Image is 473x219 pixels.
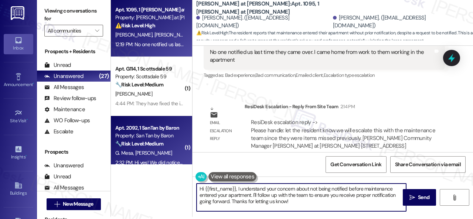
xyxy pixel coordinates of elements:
span: Send [418,194,429,201]
span: Emailed client , [296,72,323,78]
div: All Messages [44,83,84,91]
div: Apt. 1095, 1 [PERSON_NAME] at [PERSON_NAME] [115,6,184,14]
a: Insights • [4,143,33,163]
div: Escalate [44,128,73,136]
i:  [95,28,99,34]
div: Tagged as: [204,70,445,81]
div: Email escalation reply [210,119,239,143]
div: Unread [44,61,71,69]
span: • [33,81,34,86]
span: [PERSON_NAME] [154,31,191,38]
strong: 🔧 Risk Level: Medium [115,140,163,147]
a: Buildings [4,179,33,199]
span: Escalation type escalation [324,72,375,78]
div: No one notified us last time they came over. I came home from work to them working in the apartment [210,48,433,64]
div: Prospects [37,148,110,156]
label: Viewing conversations for [44,5,103,25]
button: New Message [47,198,101,210]
div: Property: Scottsdale 59 [115,73,184,81]
div: ResiDesk escalation reply -> Please handle: let the resident know we will escalate this with the ... [251,119,435,150]
strong: ⚠️ Risk Level: High [115,22,155,29]
div: Unanswered [44,72,84,80]
input: All communities [48,25,91,37]
span: Bad experience , [225,72,255,78]
div: Prospects + Residents [37,48,110,55]
a: Inbox [4,34,33,54]
span: : The resident reports that maintenance entered their apartment without prior notification, despi... [196,29,473,45]
span: Share Conversation via email [395,161,461,168]
div: Property: [PERSON_NAME] at [PERSON_NAME] [115,14,184,21]
span: [PERSON_NAME] [115,90,152,97]
div: Maintenance [44,106,85,113]
span: Get Conversation Link [330,161,381,168]
span: [PERSON_NAME] [135,150,172,156]
div: Apt. G114, 1 Scottsdale 59 [115,65,184,73]
i:  [54,201,60,207]
button: Share Conversation via email [390,156,466,173]
strong: ⚠️ Risk Level: High [196,30,228,36]
div: [PERSON_NAME]. ([EMAIL_ADDRESS][DOMAIN_NAME]) [333,14,468,30]
div: Property: San Tan by Baron [115,132,184,140]
span: Bad communication , [255,72,296,78]
button: Send [403,189,436,206]
span: [PERSON_NAME] [115,31,154,38]
span: • [27,117,28,122]
a: Site Visit • [4,107,33,127]
div: All Messages [44,184,84,192]
span: New Message [63,200,93,208]
div: ResiDesk Escalation - Reply From Site Team [245,103,445,113]
div: Unanswered [44,162,84,170]
span: • [25,153,27,158]
button: Get Conversation Link [326,156,386,173]
img: ResiDesk Logo [11,6,26,20]
div: 2:14 PM [338,103,355,110]
strong: 🔧 Risk Level: Medium [115,81,163,88]
div: WO Follow-ups [44,117,90,124]
i:  [409,195,415,201]
div: 12:19 PM: No one notified us last time they came over. I came home from work to them working in t... [115,41,353,48]
div: [PERSON_NAME]. ([EMAIL_ADDRESS][DOMAIN_NAME]) [196,14,331,30]
div: Apt. 2092, 1 SanTan by Baron [115,124,184,132]
span: G. Mesa [115,150,135,156]
div: 4:44 PM: They have fixed the issue the order can be closed thank you! [115,100,266,107]
div: Review follow-ups [44,95,96,102]
textarea: To enrich screen reader interactions, please activate Accessibility in Grammarly extension settings [197,184,406,211]
div: (27) [97,71,110,82]
i:  [452,195,457,201]
div: Unread [44,173,71,181]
